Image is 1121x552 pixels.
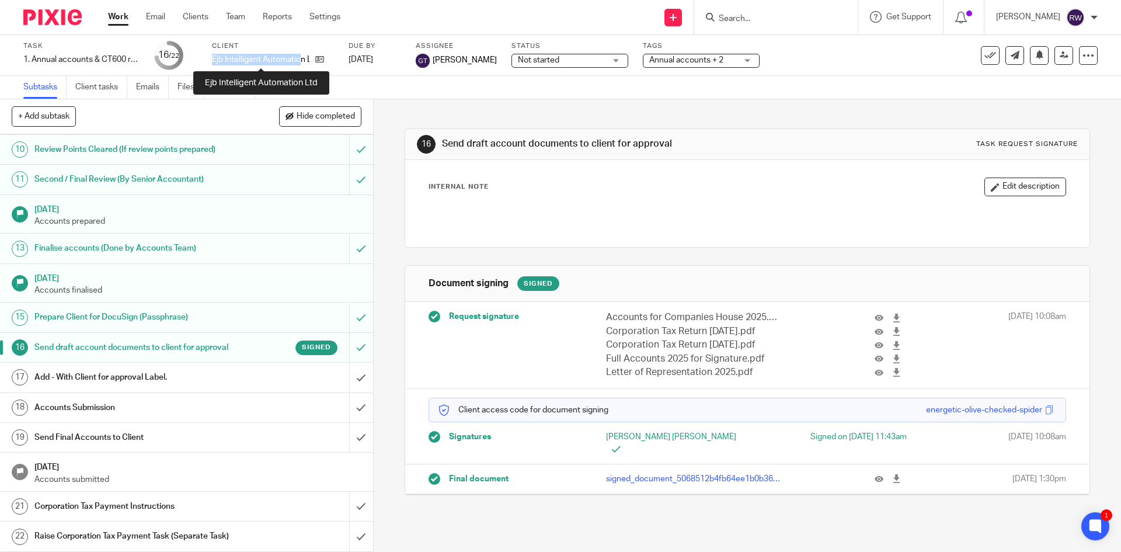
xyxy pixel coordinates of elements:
[34,141,236,158] h1: Review Points Cleared (If review points prepared)
[511,41,628,51] label: Status
[34,369,236,386] h1: Add - With Client for approval Label.
[264,76,309,99] a: Audit logs
[649,56,723,64] span: Annual accounts + 2
[438,404,608,416] p: Client access code for document signing
[75,76,127,99] a: Client tasks
[34,308,236,326] h1: Prepare Client for DocuSign (Passphrase)
[429,182,489,192] p: Internal Note
[108,11,128,23] a: Work
[23,9,82,25] img: Pixie
[34,474,361,485] p: Accounts submitted
[263,11,292,23] a: Reports
[23,41,140,51] label: Task
[12,429,28,446] div: 19
[279,106,361,126] button: Hide completed
[302,342,331,352] span: Signed
[23,76,67,99] a: Subtasks
[449,431,491,443] span: Signatures
[297,112,355,121] span: Hide completed
[12,171,28,188] div: 11
[984,178,1066,196] button: Edit description
[433,54,497,66] span: [PERSON_NAME]
[886,13,931,21] span: Get Support
[449,311,519,322] span: Request signature
[23,54,140,65] div: 1. Annual accounts & CT600 return
[34,171,236,188] h1: Second / Final Review (By Senior Accountant)
[226,11,245,23] a: Team
[212,41,334,51] label: Client
[12,529,28,545] div: 22
[606,325,782,338] p: Corporation Tax Return [DATE].pdf
[34,284,361,296] p: Accounts finalised
[12,498,28,515] div: 21
[12,400,28,416] div: 18
[213,76,255,99] a: Notes (0)
[718,14,823,25] input: Search
[12,141,28,158] div: 10
[158,48,179,62] div: 16
[1008,431,1066,455] span: [DATE] 10:08am
[136,76,169,99] a: Emails
[349,41,401,51] label: Due by
[34,429,236,446] h1: Send Final Accounts to Client
[34,216,361,227] p: Accounts prepared
[34,527,236,545] h1: Raise Corporation Tax Payment Task (Separate Task)
[34,399,236,416] h1: Accounts Submission
[606,352,782,366] p: Full Accounts 2025 for Signature.pdf
[1066,8,1085,27] img: svg%3E
[417,135,436,154] div: 16
[1012,473,1066,485] span: [DATE] 1:30pm
[416,41,497,51] label: Assignee
[926,404,1042,416] div: energetic-olive-checked-spider
[449,473,509,485] span: Final document
[606,338,782,352] p: Corporation Tax Return [DATE].pdf
[606,366,782,379] p: Letter of Representation 2025.pdf
[183,11,208,23] a: Clients
[606,431,747,455] p: [PERSON_NAME] [PERSON_NAME]
[34,459,361,473] h1: [DATE]
[169,53,179,59] small: /22
[442,138,772,150] h1: Send draft account documents to client for approval
[34,498,236,515] h1: Corporation Tax Payment Instructions
[518,56,559,64] span: Not started
[12,310,28,326] div: 15
[1101,509,1112,521] div: 1
[12,369,28,386] div: 17
[765,431,907,443] div: Signed on [DATE] 11:43am
[212,54,309,65] p: Ejb Intelligent Automation Ltd
[34,339,236,356] h1: Send draft account documents to client for approval
[429,277,509,290] h1: Document signing
[12,241,28,257] div: 13
[177,76,204,99] a: Files
[12,339,28,356] div: 16
[606,311,782,324] p: Accounts for Companies House 2025.pdf
[12,106,76,126] button: + Add subtask
[976,140,1078,149] div: Task request signature
[34,201,361,216] h1: [DATE]
[349,55,373,64] span: [DATE]
[34,239,236,257] h1: Finalise accounts (Done by Accounts Team)
[517,276,559,291] div: Signed
[1008,311,1066,379] span: [DATE] 10:08am
[416,54,430,68] img: svg%3E
[146,11,165,23] a: Email
[996,11,1060,23] p: [PERSON_NAME]
[606,473,782,485] p: signed_document_5068512b4fb64ee1b0b368b3676af1cf.pdf
[23,54,140,65] div: 1. Annual accounts &amp; CT600 return
[34,270,361,284] h1: [DATE]
[643,41,760,51] label: Tags
[309,11,340,23] a: Settings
